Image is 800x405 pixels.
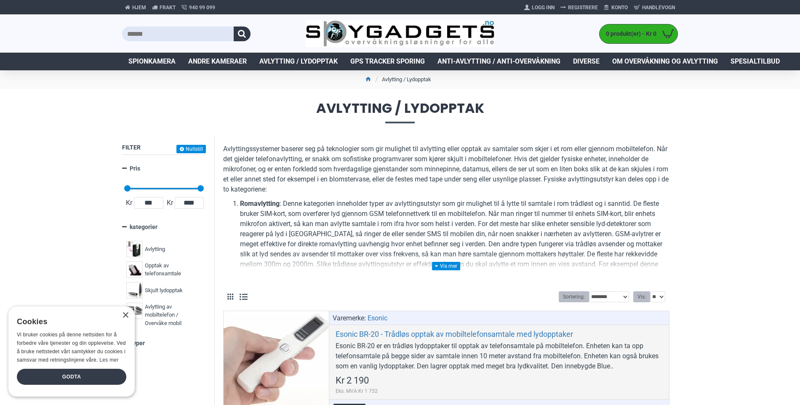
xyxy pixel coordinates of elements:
span: Handlevogn [642,4,675,11]
span: Vi bruker cookies på denne nettsiden for å forbedre våre tjenester og din opplevelse. Ved å bruke... [17,332,126,362]
div: Esonic BR-20 er en trådløs lydopptaker til opptak av telefonsamtale på mobiltelefon. Enheten kan ... [336,341,663,371]
a: 0 produkt(er) - Kr 0 [600,24,677,43]
span: Kr [165,198,175,208]
span: Spesialtilbud [731,56,780,67]
button: Nullstill [176,145,206,153]
span: Kr 2 190 [336,376,369,385]
span: Avlytting av mobiltelefon / Overvåke mobil [145,303,200,328]
span: Opptak av telefonsamtale [145,261,200,278]
span: Frakt [160,4,176,11]
a: Esonic BR-20 - Trådløs opptak av mobiltelefonsamtale med lydopptaker [336,329,573,339]
a: Konto [601,1,631,14]
span: 940 99 099 [189,4,215,11]
span: Avlytting [145,245,165,253]
span: Avlytting / Lydopptak [122,101,678,123]
a: Anti-avlytting / Anti-overvåkning [431,53,567,70]
b: Romavlytting [240,200,280,208]
label: Sortering: [559,291,589,302]
span: Skjult lydopptak [145,286,183,295]
a: kategorier [122,220,206,234]
img: Opptak av telefonsamtale [126,261,143,278]
span: 0 produkt(er) - Kr 0 [600,29,659,38]
a: GPS Tracker Sporing [344,53,431,70]
img: Avlytting av mobiltelefon / Overvåke mobil [126,303,143,319]
a: Andre kameraer [182,53,253,70]
a: Diverse [567,53,606,70]
a: Spesialtilbud [724,53,786,70]
span: Filter [122,144,141,151]
span: GPS Tracker Sporing [350,56,425,67]
span: Hjem [132,4,146,11]
div: Close [122,312,128,319]
span: Diverse [573,56,600,67]
div: Godta [17,369,126,385]
li: : Denne kategorien inneholder typer av avlyttingsutstyr som gir mulighet til å lytte til samtale ... [240,199,669,280]
img: SpyGadgets.no [306,20,495,48]
span: Andre kameraer [188,56,247,67]
label: Vis: [633,291,650,302]
a: Avlytting / Lydopptak [253,53,344,70]
a: Logg Inn [521,1,557,14]
span: Logg Inn [532,4,555,11]
img: Avlytting [126,241,143,257]
span: Konto [611,4,628,11]
img: Skjult lydopptak [126,282,143,298]
span: Anti-avlytting / Anti-overvåkning [437,56,560,67]
a: Om overvåkning og avlytting [606,53,724,70]
span: Om overvåkning og avlytting [612,56,718,67]
a: Les mer, opens a new window [99,357,118,363]
p: Avlyttingssystemer baserer seg på teknologier som gir mulighet til avlytting eller opptak av samt... [223,144,669,195]
div: Cookies [17,313,121,331]
a: Spionkamera [122,53,182,70]
span: Kr [124,198,134,208]
a: Pris [122,161,206,176]
span: Eks. MVA:Kr 1 752 [336,387,378,395]
a: romavlytteren [240,269,281,280]
span: Spionkamera [128,56,176,67]
span: Avlytting / Lydopptak [259,56,338,67]
a: Registrere [557,1,601,14]
a: Handlevogn [631,1,678,14]
span: Varemerke: [333,313,366,323]
a: Esonic [368,313,387,323]
span: Registrere [568,4,598,11]
a: Typer [122,336,206,351]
